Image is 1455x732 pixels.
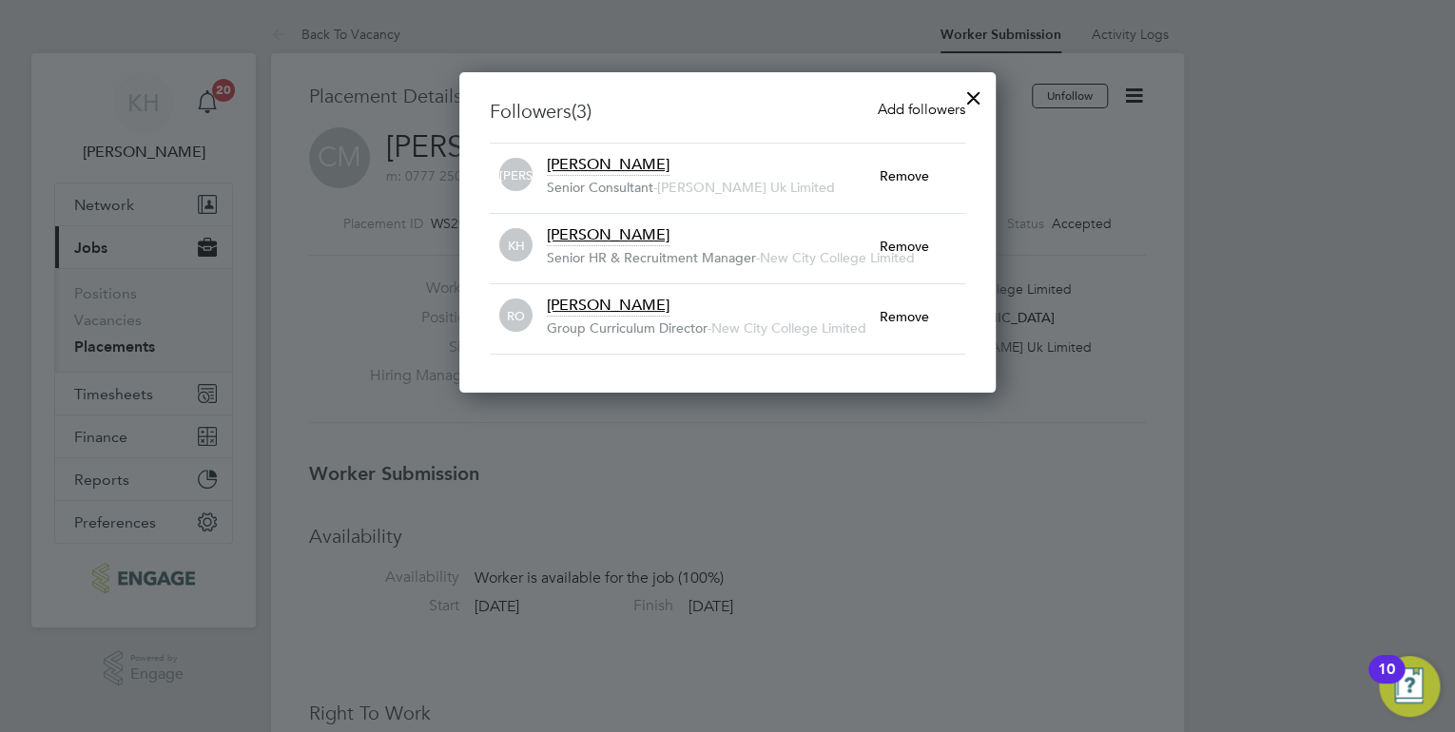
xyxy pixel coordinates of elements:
span: Group Curriculum Director [547,319,708,337]
span: [PERSON_NAME] [547,155,669,174]
span: Senior Consultant [547,179,653,196]
div: Remove [880,155,965,197]
span: [PERSON_NAME] [547,225,669,244]
h3: Followers [490,99,965,124]
span: [PERSON_NAME] [547,296,669,315]
span: [PERSON_NAME] Uk Limited [657,179,835,196]
span: [PERSON_NAME] [499,159,533,192]
span: KH [499,229,533,262]
span: Senior HR & Recruitment Manager [547,249,756,266]
span: (3) [572,99,592,124]
span: - [756,249,760,266]
span: Add followers [878,100,965,118]
div: Remove [880,225,965,267]
button: Open Resource Center, 10 new notifications [1379,656,1440,717]
span: New City College Limited [760,249,915,266]
span: - [653,179,657,196]
span: - [708,319,711,337]
div: Remove [880,296,965,337]
span: New City College Limited [711,319,866,337]
div: 10 [1378,669,1395,694]
span: RO [499,299,533,333]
